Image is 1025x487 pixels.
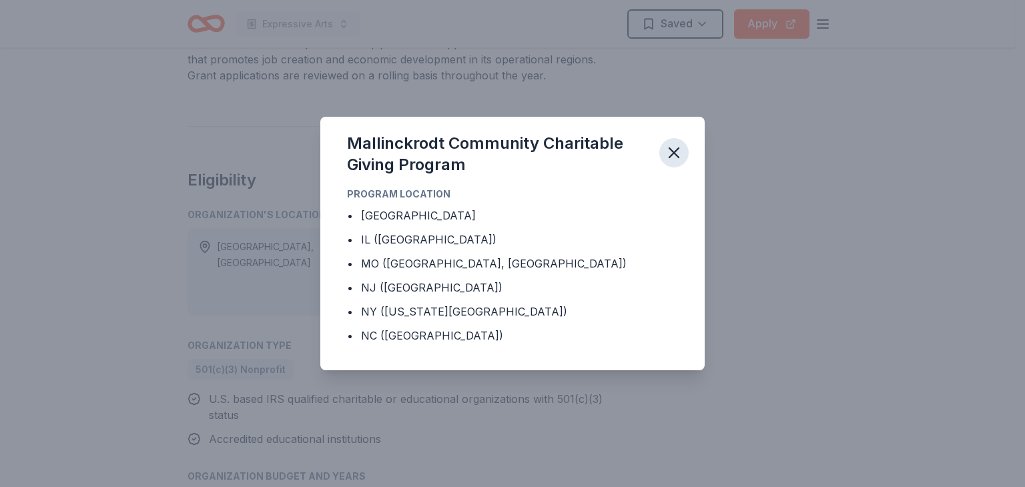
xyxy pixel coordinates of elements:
div: • [347,304,353,320]
div: MO ([GEOGRAPHIC_DATA], [GEOGRAPHIC_DATA]) [361,256,627,272]
div: Mallinckrodt Community Charitable Giving Program [347,133,649,175]
div: • [347,207,353,223]
div: IL ([GEOGRAPHIC_DATA]) [361,231,496,248]
div: Program Location [347,186,678,202]
div: NY ([US_STATE][GEOGRAPHIC_DATA]) [361,304,567,320]
div: • [347,256,353,272]
div: • [347,328,353,344]
div: • [347,280,353,296]
div: • [347,231,353,248]
div: NJ ([GEOGRAPHIC_DATA]) [361,280,502,296]
div: NC ([GEOGRAPHIC_DATA]) [361,328,503,344]
div: [GEOGRAPHIC_DATA] [361,207,476,223]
